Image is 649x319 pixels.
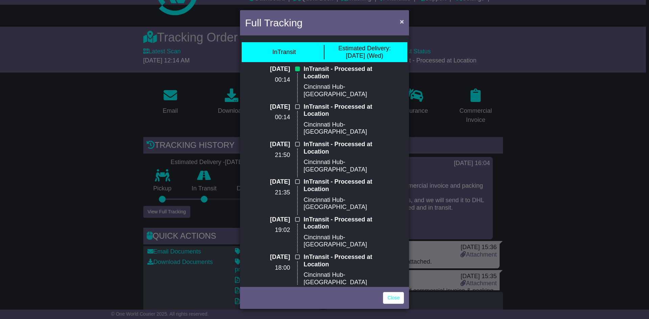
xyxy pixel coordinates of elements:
[400,18,404,25] span: ×
[304,234,394,248] p: Cincinnati Hub-[GEOGRAPHIC_DATA]
[272,49,296,56] div: InTransit
[304,159,394,173] p: Cincinnati Hub-[GEOGRAPHIC_DATA]
[304,216,394,231] p: InTransit - Processed at Location
[255,216,290,223] p: [DATE]
[304,141,394,155] p: InTransit - Processed at Location
[304,103,394,118] p: InTransit - Processed at Location
[255,114,290,121] p: 00:14
[255,65,290,73] p: [DATE]
[255,227,290,234] p: 19:02
[304,83,394,98] p: Cincinnati Hub-[GEOGRAPHIC_DATA]
[304,271,394,286] p: Cincinnati Hub-[GEOGRAPHIC_DATA]
[255,189,290,196] p: 21:35
[304,121,394,136] p: Cincinnati Hub-[GEOGRAPHIC_DATA]
[338,45,391,59] div: [DATE] (Wed)
[245,15,303,30] h4: Full Tracking
[255,141,290,148] p: [DATE]
[255,178,290,186] p: [DATE]
[255,103,290,111] p: [DATE]
[383,292,404,304] a: Close
[304,65,394,80] p: InTransit - Processed at Location
[396,15,407,28] button: Close
[255,152,290,159] p: 21:50
[255,264,290,272] p: 18:00
[304,178,394,193] p: InTransit - Processed at Location
[255,76,290,84] p: 00:14
[304,196,394,211] p: Cincinnati Hub-[GEOGRAPHIC_DATA]
[255,254,290,261] p: [DATE]
[338,45,391,52] span: Estimated Delivery:
[304,254,394,268] p: InTransit - Processed at Location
